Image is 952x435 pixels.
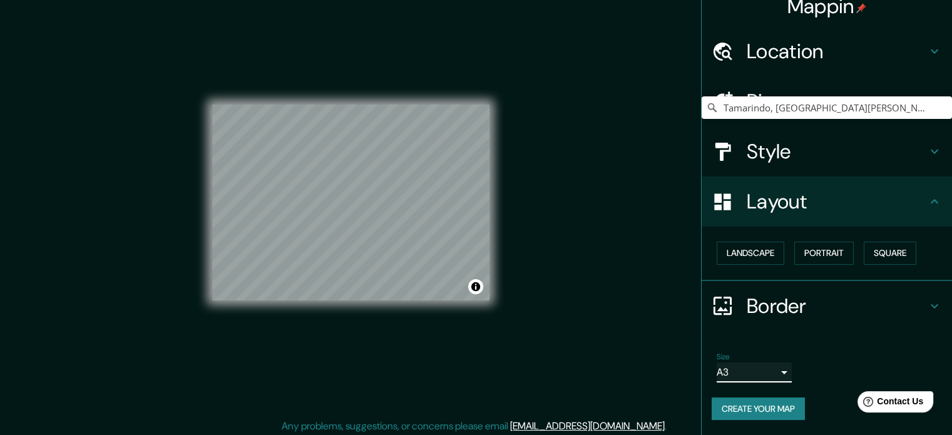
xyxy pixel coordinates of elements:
div: Location [702,26,952,76]
button: Create your map [712,397,805,421]
h4: Location [747,39,927,64]
div: Border [702,281,952,331]
button: Toggle attribution [468,279,483,294]
div: . [668,419,671,434]
h4: Layout [747,189,927,214]
h4: Style [747,139,927,164]
button: Square [864,242,916,265]
canvas: Map [212,105,489,300]
button: Portrait [794,242,854,265]
p: Any problems, suggestions, or concerns please email . [282,419,667,434]
input: Pick your city or area [702,96,952,119]
button: Landscape [717,242,784,265]
label: Size [717,351,730,362]
div: Layout [702,177,952,227]
div: Style [702,126,952,177]
div: A3 [717,362,792,382]
img: pin-icon.png [856,3,866,13]
a: [EMAIL_ADDRESS][DOMAIN_NAME] [510,419,665,432]
iframe: Help widget launcher [841,386,938,421]
h4: Border [747,294,927,319]
h4: Pins [747,89,927,114]
div: . [667,419,668,434]
div: Pins [702,76,952,126]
